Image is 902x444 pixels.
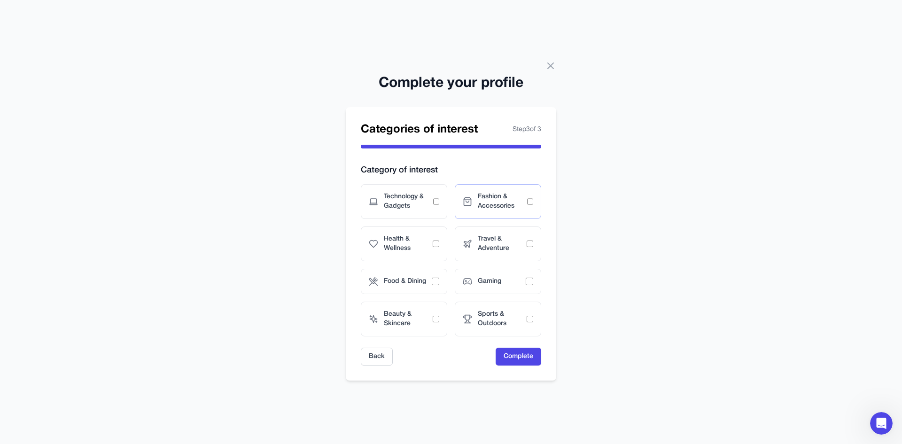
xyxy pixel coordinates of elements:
[496,348,541,366] button: Complete
[384,192,433,211] span: Technology & Gadgets
[361,164,541,177] h3: Category of interest
[478,234,527,253] span: Travel & Adventure
[361,348,393,366] button: Back
[870,412,893,435] iframe: Intercom live chat
[384,310,433,328] span: Beauty & Skincare
[513,125,541,134] span: Step 3 of 3
[478,192,527,211] span: Fashion & Accessories
[361,122,478,137] h2: Categories of interest
[384,234,433,253] span: Health & Wellness
[384,277,432,286] span: Food & Dining
[478,277,526,286] span: Gaming
[478,310,527,328] span: Sports & Outdoors
[346,75,556,92] h2: Complete your profile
